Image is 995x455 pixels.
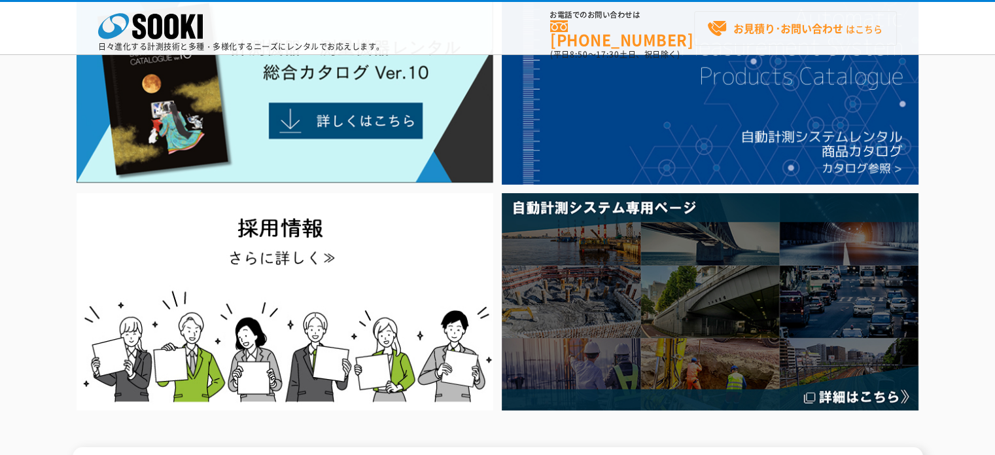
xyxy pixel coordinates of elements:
img: SOOKI recruit [77,193,493,410]
span: 17:30 [596,48,620,60]
span: 8:50 [570,48,588,60]
span: (平日 ～ 土日、祝日除く) [550,48,680,60]
a: [PHONE_NUMBER] [550,20,694,47]
img: 自動計測システム専用ページ [502,193,918,410]
p: 日々進化する計測技術と多種・多様化するニーズにレンタルでお応えします。 [98,43,385,50]
span: お電話でのお問い合わせは [550,11,694,19]
a: お見積り･お問い合わせはこちら [694,11,897,46]
span: はこちら [707,19,882,39]
strong: お見積り･お問い合わせ [733,20,843,36]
